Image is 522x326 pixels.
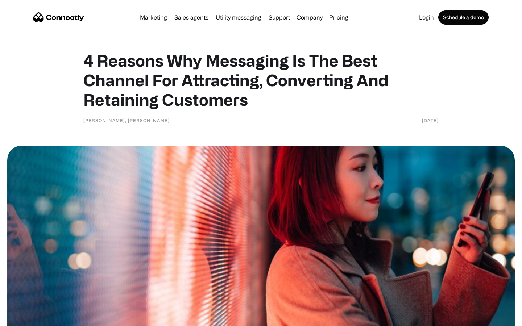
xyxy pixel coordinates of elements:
a: Utility messaging [213,14,264,20]
a: Pricing [326,14,351,20]
div: Company [294,12,325,22]
ul: Language list [14,313,43,323]
a: Login [416,14,437,20]
div: [DATE] [422,117,439,124]
a: Sales agents [171,14,211,20]
a: Support [266,14,293,20]
h1: 4 Reasons Why Messaging Is The Best Channel For Attracting, Converting And Retaining Customers [83,51,439,109]
a: Schedule a demo [438,10,489,25]
div: Company [297,12,323,22]
a: home [33,12,84,23]
a: Marketing [137,14,170,20]
aside: Language selected: English [7,313,43,323]
div: [PERSON_NAME], [PERSON_NAME] [83,117,170,124]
